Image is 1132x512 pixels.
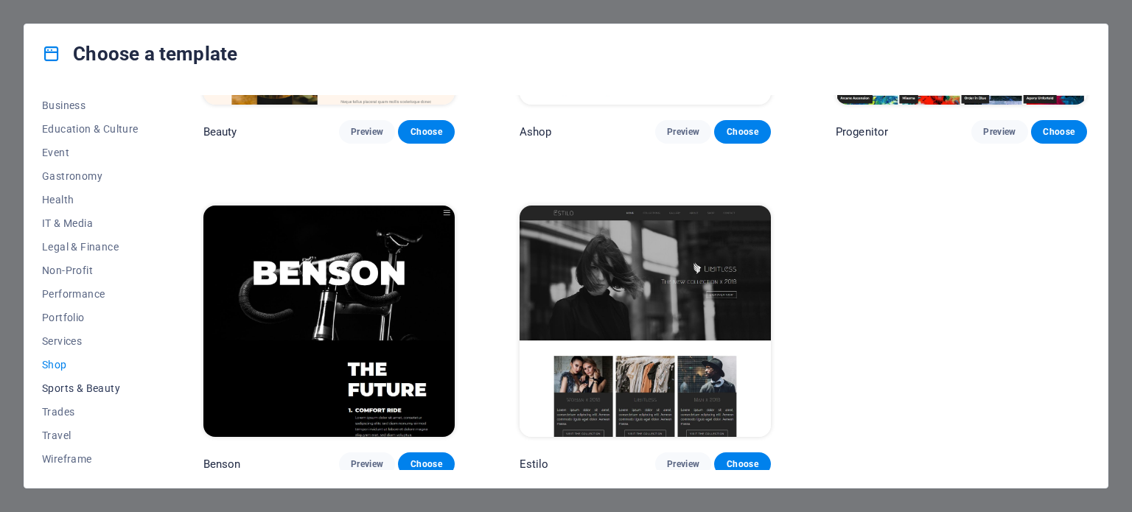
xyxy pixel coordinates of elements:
p: Benson [203,457,241,471]
button: Choose [398,120,454,144]
span: Gastronomy [42,170,139,182]
span: Preview [667,126,699,138]
button: Non-Profit [42,259,139,282]
span: Choose [410,458,442,470]
span: Preview [351,126,383,138]
button: Event [42,141,139,164]
span: Choose [1043,126,1075,138]
button: Choose [398,452,454,476]
button: Health [42,188,139,211]
button: Portfolio [42,306,139,329]
button: Gastronomy [42,164,139,188]
span: Legal & Finance [42,241,139,253]
button: Choose [714,452,770,476]
span: Choose [726,458,758,470]
span: Services [42,335,139,347]
span: Business [42,99,139,111]
p: Progenitor [836,125,888,139]
span: Non-Profit [42,264,139,276]
button: Choose [1031,120,1087,144]
button: Performance [42,282,139,306]
span: Trades [42,406,139,418]
img: Estilo [520,206,771,437]
button: Services [42,329,139,353]
button: Preview [339,120,395,144]
span: Shop [42,359,139,371]
button: Shop [42,353,139,376]
span: Preview [983,126,1016,138]
button: Preview [339,452,395,476]
button: Preview [655,452,711,476]
span: Sports & Beauty [42,382,139,394]
button: Legal & Finance [42,235,139,259]
button: Trades [42,400,139,424]
button: Business [42,94,139,117]
span: Portfolio [42,312,139,323]
span: Health [42,194,139,206]
button: Education & Culture [42,117,139,141]
img: Benson [203,206,455,437]
button: Preview [655,120,711,144]
button: Choose [714,120,770,144]
h4: Choose a template [42,42,237,66]
button: Travel [42,424,139,447]
p: Ashop [520,125,552,139]
span: Preview [667,458,699,470]
span: Wireframe [42,453,139,465]
button: IT & Media [42,211,139,235]
button: Wireframe [42,447,139,471]
span: Travel [42,429,139,441]
button: Preview [971,120,1027,144]
span: IT & Media [42,217,139,229]
p: Estilo [520,457,549,471]
span: Performance [42,288,139,300]
span: Preview [351,458,383,470]
span: Choose [726,126,758,138]
span: Choose [410,126,442,138]
span: Event [42,147,139,158]
span: Education & Culture [42,123,139,135]
p: Beauty [203,125,237,139]
button: Sports & Beauty [42,376,139,400]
